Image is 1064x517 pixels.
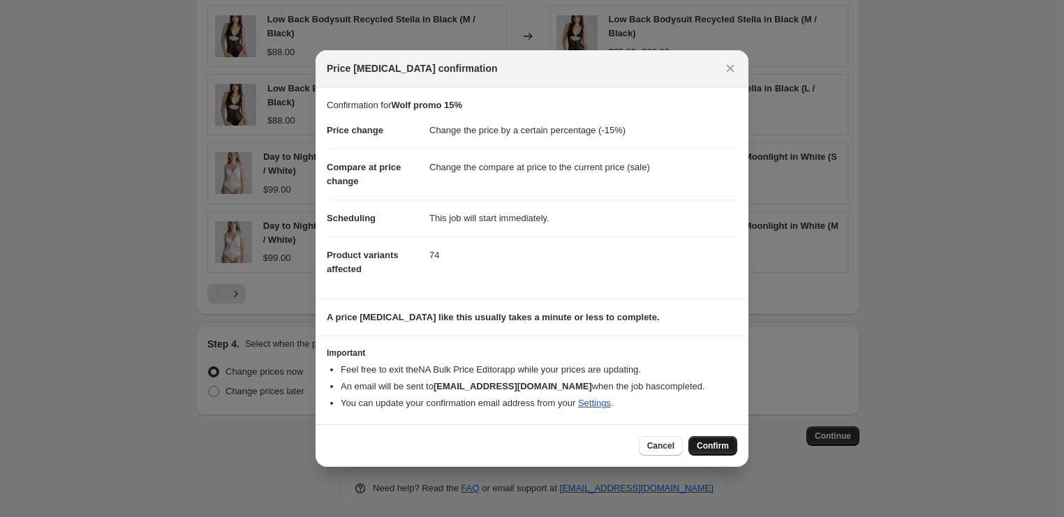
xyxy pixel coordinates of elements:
[341,396,737,410] li: You can update your confirmation email address from your .
[721,59,740,78] button: Close
[341,363,737,377] li: Feel free to exit the NA Bulk Price Editor app while your prices are updating.
[434,381,592,391] b: [EMAIL_ADDRESS][DOMAIN_NAME]
[647,440,674,451] span: Cancel
[429,149,737,186] dd: Change the compare at price to the current price (sale)
[391,100,462,110] b: Wolf promo 15%
[688,436,737,456] button: Confirm
[327,213,376,223] span: Scheduling
[327,162,401,186] span: Compare at price change
[429,200,737,237] dd: This job will start immediately.
[327,98,737,112] p: Confirmation for
[327,347,737,359] h3: Important
[327,250,399,274] span: Product variants affected
[327,312,660,322] b: A price [MEDICAL_DATA] like this usually takes a minute or less to complete.
[429,112,737,149] dd: Change the price by a certain percentage (-15%)
[327,61,498,75] span: Price [MEDICAL_DATA] confirmation
[327,125,383,135] span: Price change
[341,380,737,394] li: An email will be sent to when the job has completed .
[429,237,737,274] dd: 74
[697,440,729,451] span: Confirm
[639,436,683,456] button: Cancel
[578,398,611,408] a: Settings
